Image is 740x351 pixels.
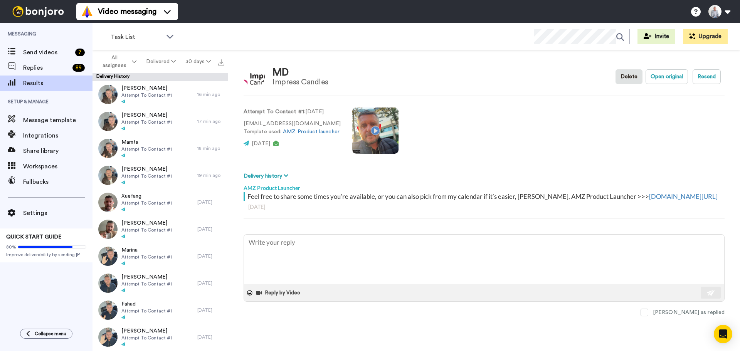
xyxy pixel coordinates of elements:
[244,120,341,136] p: [EMAIL_ADDRESS][DOMAIN_NAME] Template used:
[23,79,92,88] span: Results
[121,192,172,200] span: Xuefang
[683,29,728,44] button: Upgrade
[121,227,172,233] span: Attempt To Contact #1
[637,29,675,44] button: Invite
[121,308,172,314] span: Attempt To Contact #1
[92,243,228,270] a: MarinaAttempt To Contact #1[DATE]
[75,49,85,56] div: 7
[216,56,227,67] button: Export all results that match these filters now.
[197,199,224,205] div: [DATE]
[23,63,69,72] span: Replies
[649,192,718,200] a: [DOMAIN_NAME][URL]
[121,146,172,152] span: Attempt To Contact #1
[121,165,172,173] span: [PERSON_NAME]
[197,334,224,340] div: [DATE]
[98,139,118,158] img: 4a864fb3-9afc-499b-997d-6723f66a7f1b-thumb.jpg
[121,200,172,206] span: Attempt To Contact #1
[244,172,291,180] button: Delivery history
[244,108,341,116] p: : [DATE]
[6,252,86,258] span: Improve deliverability by sending [PERSON_NAME]’s from your own email
[92,73,228,81] div: Delivery History
[244,109,304,114] strong: Attempt To Contact #1
[121,219,172,227] span: [PERSON_NAME]
[121,254,172,260] span: Attempt To Contact #1
[23,177,92,186] span: Fallbacks
[218,59,224,65] img: export.svg
[248,203,720,211] div: [DATE]
[99,54,130,69] span: All assignees
[6,244,16,250] span: 80%
[197,145,224,151] div: 18 min ago
[272,67,328,78] div: MD
[35,331,66,337] span: Collapse menu
[23,116,92,125] span: Message template
[283,129,340,134] a: AMZ Product launcher
[653,309,725,316] div: [PERSON_NAME] as replied
[197,253,224,259] div: [DATE]
[197,91,224,97] div: 16 min ago
[98,6,156,17] span: Video messaging
[6,234,62,240] span: QUICK START GUIDE
[98,85,118,104] img: ce478992-febc-4bfb-885b-a64bcd8de181-thumb.jpg
[98,301,118,320] img: df5823cf-0c4c-431c-8103-5ed80e70b006-thumb.jpg
[197,280,224,286] div: [DATE]
[244,66,265,87] img: Image of MD
[92,270,228,297] a: [PERSON_NAME]Attempt To Contact #1[DATE]
[197,226,224,232] div: [DATE]
[272,78,328,86] div: Impress Candles
[98,193,118,212] img: 37bc4f09-9540-4f31-8996-ef6779f82ed7-thumb.jpg
[244,180,725,192] div: AMZ Product Launcher
[23,208,92,218] span: Settings
[121,119,172,125] span: Attempt To Contact #1
[92,216,228,243] a: [PERSON_NAME]Attempt To Contact #1[DATE]
[693,69,721,84] button: Resend
[23,131,92,140] span: Integrations
[9,6,67,17] img: bj-logo-header-white.svg
[111,32,162,42] span: Task List
[92,297,228,324] a: FahadAttempt To Contact #1[DATE]
[92,189,228,216] a: XuefangAttempt To Contact #1[DATE]
[707,290,715,296] img: send-white.svg
[141,55,180,69] button: Delivered
[121,335,172,341] span: Attempt To Contact #1
[23,146,92,156] span: Share library
[98,247,118,266] img: 80c51c7d-c659-40f9-9d62-229c46554a5e-thumb.jpg
[121,281,172,287] span: Attempt To Contact #1
[121,92,172,98] span: Attempt To Contact #1
[94,51,141,72] button: All assignees
[121,84,172,92] span: [PERSON_NAME]
[98,112,118,131] img: db3818fe-9297-4df3-a0d4-776c74c1209e-thumb.jpg
[121,111,172,119] span: [PERSON_NAME]
[20,329,72,339] button: Collapse menu
[72,64,85,72] div: 89
[247,192,723,201] div: Feel free to share some times you’re available, or you can also pick from my calendar if it’s eas...
[121,246,172,254] span: Marina
[121,300,172,308] span: Fahad
[92,324,228,351] a: [PERSON_NAME]Attempt To Contact #1[DATE]
[23,162,92,171] span: Workspaces
[121,273,172,281] span: [PERSON_NAME]
[92,108,228,135] a: [PERSON_NAME]Attempt To Contact #117 min ago
[98,220,118,239] img: 3a6b8404-a491-448d-8173-57f1d2b33a5e-thumb.jpg
[197,118,224,124] div: 17 min ago
[121,173,172,179] span: Attempt To Contact #1
[23,48,72,57] span: Send videos
[181,55,216,69] button: 30 days
[252,141,270,146] span: [DATE]
[92,81,228,108] a: [PERSON_NAME]Attempt To Contact #116 min ago
[121,327,172,335] span: [PERSON_NAME]
[197,307,224,313] div: [DATE]
[98,274,118,293] img: 8cbeeb45-0c31-4241-9ddc-7e3c02c52fbd-thumb.jpg
[81,5,93,18] img: vm-color.svg
[714,325,732,343] div: Open Intercom Messenger
[197,172,224,178] div: 19 min ago
[256,287,303,299] button: Reply by Video
[98,327,118,347] img: 9389c758-1474-4ef8-86c2-d1a6c7ec828a-thumb.jpg
[646,69,688,84] button: Open original
[92,135,228,162] a: MamtaAttempt To Contact #118 min ago
[121,138,172,146] span: Mamta
[98,166,118,185] img: 7766a8cf-e5bc-4c8c-8b0e-079df56ad368-thumb.jpg
[616,69,642,84] button: Delete
[92,162,228,189] a: [PERSON_NAME]Attempt To Contact #119 min ago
